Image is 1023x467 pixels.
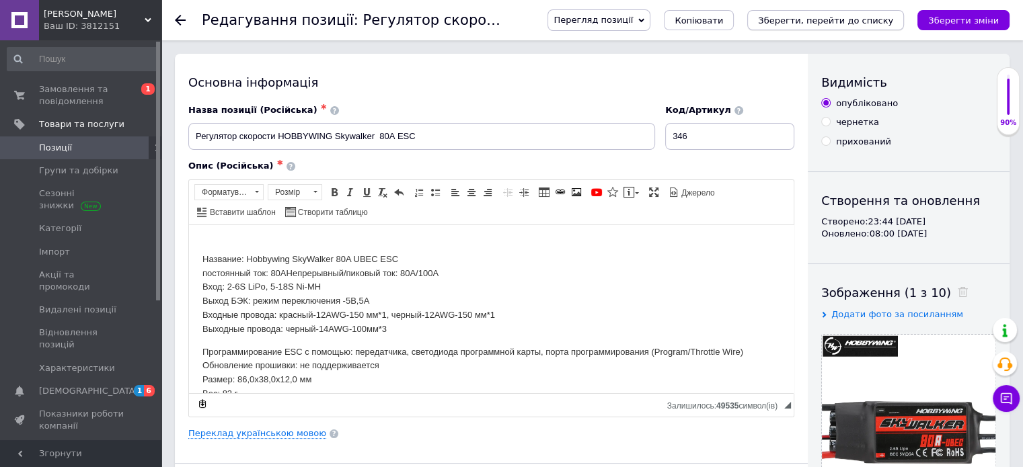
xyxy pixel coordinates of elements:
button: Чат з покупцем [993,385,1020,412]
div: прихований [836,136,891,148]
p: Название: Hobbywing SkyWalker 80A UBEC ESC постоянный ток: 80АНепрерывный/пиковый ток: 80A/100A В... [13,13,591,112]
a: Курсив (Ctrl+I) [343,185,358,200]
div: опубліковано [836,97,898,110]
span: Показники роботи компанії [39,408,124,432]
span: Опис (Російська) [188,161,274,171]
div: Видимість [821,74,996,91]
span: Групи та добірки [39,165,118,177]
a: Видалити форматування [375,185,390,200]
span: ✱ [277,159,283,167]
div: чернетка [836,116,879,128]
div: Основна інформація [188,74,794,91]
a: Зображення [569,185,584,200]
span: Назва позиції (Російська) [188,105,317,115]
a: Жирний (Ctrl+B) [327,185,342,200]
a: По центру [464,185,479,200]
div: Ваш ID: 3812151 [44,20,161,32]
a: Форматування [194,184,264,200]
a: По правому краю [480,185,495,200]
span: Копіювати [675,15,723,26]
span: Потягніть для зміни розмірів [784,402,791,409]
a: Вставити/видалити маркований список [428,185,443,200]
span: Перегляд позиції [554,15,633,25]
span: Форматування [195,185,250,200]
a: Зробити резервну копію зараз [195,396,210,411]
a: Вставити іконку [605,185,620,200]
a: Максимізувати [646,185,661,200]
div: Кiлькiсть символiв [667,398,784,411]
span: Замовлення та повідомлення [39,83,124,108]
a: Вставити повідомлення [621,185,641,200]
div: Створення та оновлення [821,192,996,209]
span: Видалені позиції [39,304,116,316]
span: Відновлення позицій [39,327,124,351]
div: Оновлено: 08:00 [DATE] [821,228,996,240]
input: Пошук [7,47,159,71]
span: Створити таблицю [296,207,368,218]
span: 6 [144,385,155,396]
button: Зберегти, перейти до списку [747,10,904,30]
span: Розмір [268,185,309,200]
span: Товари та послуги [39,118,124,130]
button: Копіювати [664,10,734,30]
span: Характеристики [39,362,115,374]
span: Додати фото за посиланням [831,309,963,319]
span: [DEMOGRAPHIC_DATA] [39,385,139,397]
a: По лівому краю [448,185,463,200]
button: Зберегти зміни [917,10,1010,30]
span: Акції та промокоди [39,269,124,293]
a: Зменшити відступ [500,185,515,200]
span: Позиції [39,142,72,154]
span: 1 [141,83,155,95]
a: Розмір [268,184,322,200]
a: Збільшити відступ [517,185,531,200]
i: Зберегти, перейти до списку [758,15,893,26]
body: Редактор, 03A62908-AF1D-4CF8-B496-D99864BBEE77 [13,13,591,221]
a: Створити таблицю [283,204,370,219]
span: КваДро Коп [44,8,145,20]
a: Додати відео з YouTube [589,185,604,200]
a: Повернути (Ctrl+Z) [391,185,406,200]
iframe: Редактор, 03A62908-AF1D-4CF8-B496-D99864BBEE77 [189,225,794,393]
div: Створено: 23:44 [DATE] [821,216,996,228]
a: Вставити/видалити нумерований список [412,185,426,200]
span: ✱ [321,103,327,112]
a: Підкреслений (Ctrl+U) [359,185,374,200]
a: Переклад українською мовою [188,428,326,439]
a: Вставити/Редагувати посилання (Ctrl+L) [553,185,568,200]
i: Зберегти зміни [928,15,999,26]
span: Вставити шаблон [208,207,276,218]
a: Джерело [667,185,717,200]
a: Таблиця [537,185,552,200]
span: Джерело [679,187,715,199]
p: Программирование ESC с помощью: передатчика, светодиода программной карты, порта программирования... [13,120,591,176]
div: 90% [997,118,1019,128]
span: Сезонні знижки [39,187,124,212]
div: Зображення (1 з 10) [821,284,996,301]
div: 90% Якість заповнення [997,67,1020,135]
h1: Редагування позиції: Регулятор скорости HOBBYWING Skywalker 80А ESC [202,12,745,28]
div: Повернутися назад [175,15,186,26]
span: 1 [134,385,145,396]
span: Код/Артикул [665,105,731,115]
span: 49535 [716,401,738,411]
input: Наприклад, H&M жіноча сукня зелена 38 розмір вечірня максі з блискітками [188,123,655,150]
a: Вставити шаблон [195,204,278,219]
span: Імпорт [39,246,70,258]
span: Категорії [39,222,81,235]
